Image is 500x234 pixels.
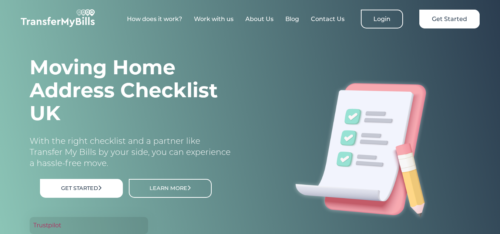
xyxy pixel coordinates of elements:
[30,56,235,125] h1: Moving Home Address Checklist UK
[127,16,182,23] a: How does it work?
[311,16,345,23] a: Contact Us
[419,10,480,28] a: Get Started
[33,222,61,229] a: Trustpilot
[30,136,235,169] p: With the right checklist and a partner like Transfer My Bills by your side, you can experience a ...
[21,9,95,27] img: TransferMyBills.com - Helping ease the stress of moving
[361,10,403,28] a: Login
[285,16,299,23] a: Blog
[40,179,123,198] a: Get Started
[194,16,234,23] a: Work with us
[245,16,274,23] a: About Us
[129,179,212,198] a: Learn More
